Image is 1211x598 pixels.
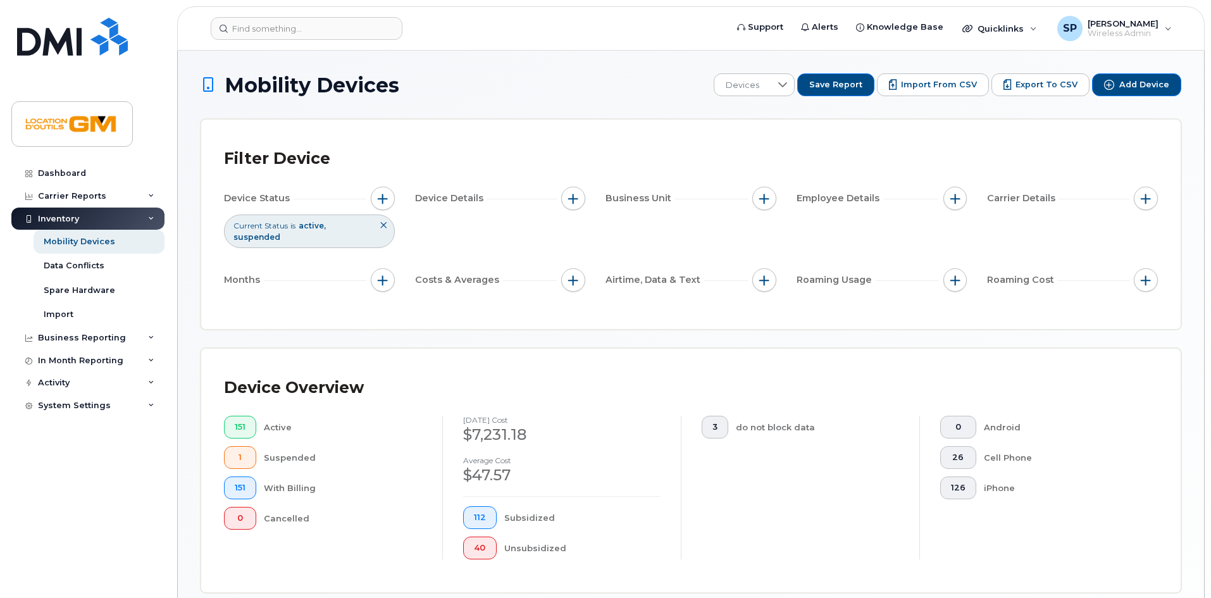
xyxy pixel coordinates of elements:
span: active [299,221,326,230]
span: Airtime, Data & Text [605,273,704,287]
div: Cell Phone [984,446,1138,469]
span: 40 [474,543,486,553]
button: 151 [224,477,256,499]
span: 26 [951,452,966,463]
span: 126 [951,483,966,493]
button: Add Device [1092,73,1181,96]
div: do not block data [736,416,900,439]
div: iPhone [984,477,1138,499]
div: $47.57 [463,464,661,486]
button: 126 [940,477,976,499]
span: 112 [474,513,486,523]
span: Employee Details [797,192,883,205]
div: Cancelled [264,507,423,530]
span: Carrier Details [987,192,1059,205]
span: is [290,220,295,231]
button: 112 [463,506,497,529]
span: Export to CSV [1015,79,1077,90]
button: 0 [224,507,256,530]
span: 1 [235,452,245,463]
span: Save Report [809,79,862,90]
button: 3 [702,416,728,439]
span: Months [224,273,264,287]
span: Add Device [1119,79,1169,90]
span: 151 [235,422,245,432]
div: Subsidized [504,506,661,529]
span: Import from CSV [901,79,977,90]
span: Device Status [224,192,294,205]
span: 151 [235,483,245,493]
button: 1 [224,446,256,469]
span: 3 [712,422,717,432]
div: Unsubsidized [504,537,661,559]
span: Business Unit [605,192,675,205]
div: Android [984,416,1138,439]
span: suspended [233,232,280,242]
span: 0 [951,422,966,432]
span: Costs & Averages [415,273,503,287]
span: Roaming Cost [987,273,1058,287]
button: 0 [940,416,976,439]
div: Device Overview [224,371,364,404]
button: Export to CSV [991,73,1090,96]
button: 151 [224,416,256,439]
span: Device Details [415,192,487,205]
button: Save Report [797,73,874,96]
button: 26 [940,446,976,469]
div: Filter Device [224,142,330,175]
span: Devices [714,74,771,97]
h4: Average cost [463,456,661,464]
div: $7,231.18 [463,424,661,445]
div: Suspended [264,446,423,469]
span: Roaming Usage [797,273,876,287]
div: With Billing [264,477,423,499]
div: Active [264,416,423,439]
span: Mobility Devices [225,74,399,96]
span: Current Status [233,220,288,231]
h4: [DATE] cost [463,416,661,424]
button: Import from CSV [877,73,989,96]
button: 40 [463,537,497,559]
span: 0 [235,513,245,523]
